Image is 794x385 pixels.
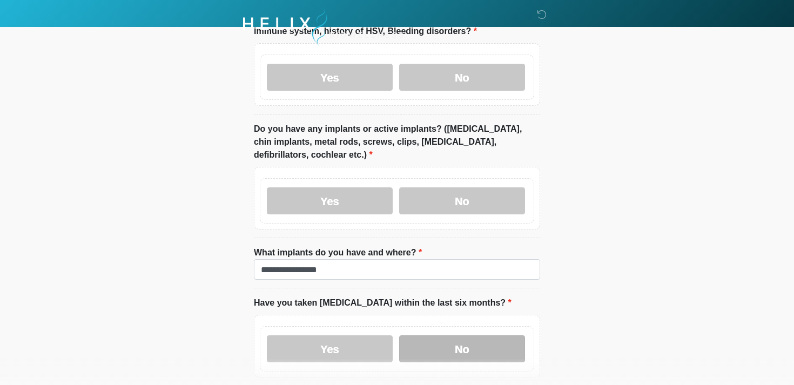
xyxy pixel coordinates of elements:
label: Yes [267,64,393,91]
label: Yes [267,187,393,214]
label: Yes [267,335,393,362]
label: No [399,187,525,214]
label: Have you taken [MEDICAL_DATA] within the last six months? [254,296,512,309]
label: Do you have any implants or active implants? ([MEDICAL_DATA], chin implants, metal rods, screws, ... [254,123,540,161]
label: No [399,64,525,91]
label: What implants do you have and where? [254,246,422,259]
img: Helix Biowellness Logo [243,8,403,46]
label: No [399,335,525,362]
